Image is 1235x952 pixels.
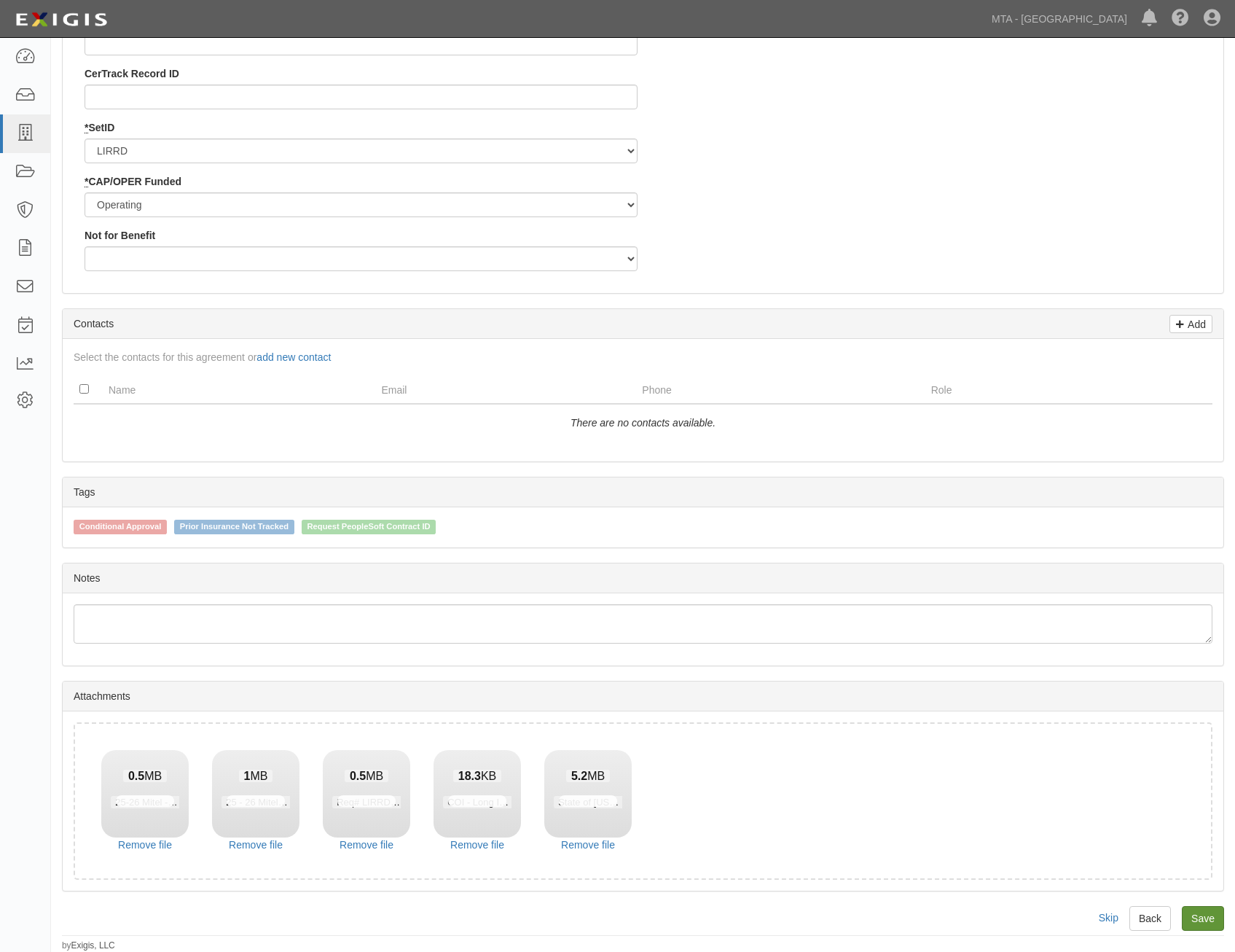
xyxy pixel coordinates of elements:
[443,796,604,808] span: COI - Long Island Railroad MTA .pdf
[453,770,501,782] span: KB
[71,940,115,951] a: Exigis, LLC
[103,375,375,404] th: Name
[1172,10,1189,28] i: Help Center - Complianz
[345,770,388,782] span: MB
[1184,316,1206,332] p: Add
[63,563,1223,593] div: Notes
[1129,906,1171,931] a: Back
[212,838,299,852] a: Remove file
[63,309,1223,339] div: Contacts
[128,770,144,782] strong: 0.5
[111,796,325,808] span: 25-26 Mitel - COI - Long Island Railroad MTA.pdf
[375,375,636,404] th: Email
[323,838,410,852] a: Remove file
[11,7,111,33] img: logo-5460c22ac91f19d4615b14bd174203de0afe785f0fc80cf4dbbc73dc1793850b.png
[1169,315,1212,333] a: Add
[544,838,632,852] a: Remove file
[63,477,1223,507] div: Tags
[244,770,251,782] strong: 1
[571,417,715,429] i: There are no contacts available.
[239,770,273,782] span: MB
[174,520,294,534] span: Prior Insurance Not Tracked
[554,796,1022,808] span: State of [US_STATE] Office of General Services (OGS)_MCSI_Second Amendment to Contract PM21140.pdf
[1182,906,1224,931] a: Save
[63,682,1223,711] div: Attachments
[1099,912,1118,924] a: Skip
[458,770,481,782] strong: 18.3
[123,770,166,782] span: MB
[350,770,366,782] strong: 0.5
[636,375,925,404] th: Phone
[256,351,331,363] a: add new contact
[63,350,1223,364] div: Select the contacts for this agreement or
[571,770,587,782] strong: 5.2
[62,940,115,952] small: by
[85,176,88,187] abbr: required
[332,796,601,808] span: Req# LIRRD0000214715 Unify OpenScape PBX Upgrade.pdf
[74,520,167,534] span: Conditional Approval
[85,228,155,243] label: Not for Benefit
[221,796,705,808] span: 25 - 26 Mitel -US Commercial General Liability - 7498-84-29 EUC - Automatic Additonal Insured End...
[925,375,1154,404] th: Role
[302,520,436,534] span: Request PeopleSoft Contract ID
[85,66,179,81] label: CerTrack Record ID
[85,122,88,133] abbr: required
[434,838,521,852] a: Remove file
[566,770,609,782] span: MB
[85,120,114,135] label: SetID
[85,174,181,189] label: CAP/OPER Funded
[984,4,1134,34] a: MTA - [GEOGRAPHIC_DATA]
[101,838,189,852] a: Remove file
